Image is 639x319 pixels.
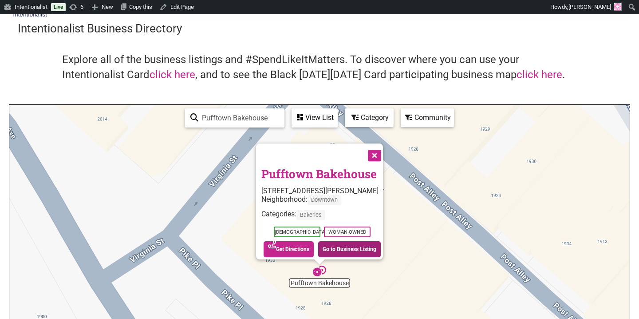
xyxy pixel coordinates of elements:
[18,20,621,36] h3: Intentionalist Business Directory
[308,195,341,205] span: Downtown
[296,210,325,220] span: Bakeries
[401,108,454,127] div: Filter by Community
[292,109,337,126] div: View List
[261,166,377,181] a: Pufftown Bakehouse
[261,210,383,225] div: Categories:
[346,109,393,126] div: Category
[62,52,577,82] h4: Explore all of the business listings and #SpendLikeItMatters. To discover where you can use your ...
[261,187,383,195] div: [STREET_ADDRESS][PERSON_NAME]
[292,108,338,128] div: See a list of the visible businesses
[318,241,381,257] a: Go to Business Listing
[313,264,326,278] div: Pufftown Bakehouse
[150,68,195,81] a: click here
[198,109,279,127] input: Type to find and filter...
[363,144,385,166] button: Close
[185,108,284,128] div: Type to search and filter
[51,3,66,11] a: Live
[264,241,314,257] a: Get Directions
[402,109,453,126] div: Community
[568,4,611,10] span: [PERSON_NAME]
[517,68,562,81] a: click here
[345,108,394,127] div: Filter by category
[274,227,320,237] span: [DEMOGRAPHIC_DATA]-Owned
[324,227,371,237] span: Woman-Owned
[261,195,383,210] div: Neighborhood:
